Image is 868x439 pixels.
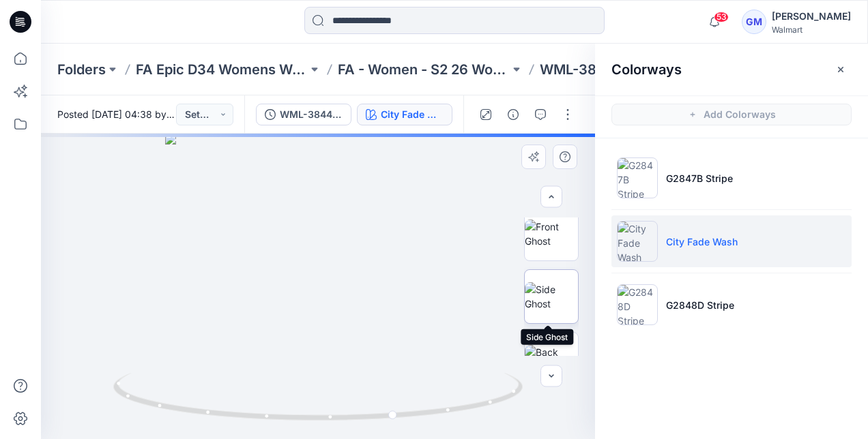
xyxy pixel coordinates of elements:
[357,104,452,125] button: City Fade Wash
[666,298,734,312] p: G2848D Stripe
[714,12,729,22] span: 53
[742,10,766,34] div: GM
[136,60,308,79] a: FA Epic D34 Womens Woven
[256,104,351,125] button: WML-3844-2026 HR Patch Pocket (New Sailor Short)_Full Colorway
[525,282,578,311] img: Side Ghost
[525,219,578,248] img: Front Ghost
[617,284,658,325] img: G2848D Stripe
[666,171,733,185] p: G2847B Stripe
[57,60,106,79] a: Folders
[617,157,658,198] img: G2847B Stripe
[525,345,578,374] img: Back Ghost
[666,234,738,249] p: City Fade Wash
[617,221,658,262] img: City Fade Wash
[772,8,851,25] div: [PERSON_NAME]
[57,107,176,121] span: Posted [DATE] 04:38 by
[502,104,524,125] button: Details
[338,60,510,79] a: FA - Women - S2 26 Woven Board
[381,107,444,122] div: City Fade Wash
[280,107,343,122] div: WML-3844-2026 HR Patch Pocket (New Sailor Short)_Full Colorway
[611,61,682,78] h2: Colorways
[772,25,851,35] div: Walmart
[540,60,712,79] p: WML-3844-2026 HR Patch Pocket (New Sailor Short)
